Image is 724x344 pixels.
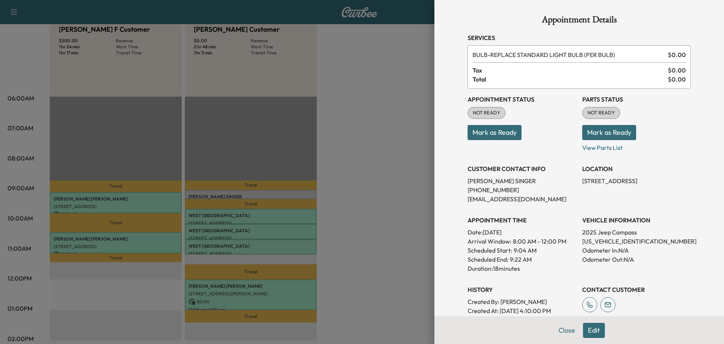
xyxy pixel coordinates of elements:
[468,109,505,117] span: NOT READY
[468,33,691,42] h3: Services
[468,164,576,173] h3: CUSTOMER CONTACT INFO
[468,237,576,246] p: Arrival Window:
[582,246,691,255] p: Odometer In: N/A
[582,95,691,104] h3: Parts Status
[468,297,576,306] p: Created By : [PERSON_NAME]
[668,75,686,84] span: $ 0.00
[582,164,691,173] h3: LOCATION
[514,246,537,255] p: 9:04 AM
[582,125,636,140] button: Mark as Ready
[583,109,620,117] span: NOT READY
[468,185,576,194] p: [PHONE_NUMBER]
[582,237,691,246] p: [US_VEHICLE_IDENTIFICATION_NUMBER]
[583,323,605,338] button: Edit
[582,176,691,185] p: [STREET_ADDRESS]
[468,228,576,237] p: Date: [DATE]
[468,15,691,27] h1: Appointment Details
[472,75,668,84] span: Total
[468,246,512,255] p: Scheduled Start:
[468,285,576,294] h3: History
[582,140,691,152] p: View Parts List
[582,216,691,225] h3: VEHICLE INFORMATION
[468,255,508,264] p: Scheduled End:
[554,323,580,338] button: Close
[468,306,576,315] p: Created At : [DATE] 4:10:00 PM
[668,66,686,75] span: $ 0.00
[468,216,576,225] h3: APPOINTMENT TIME
[582,228,691,237] p: 2025 Jeep Compass
[468,194,576,204] p: [EMAIL_ADDRESS][DOMAIN_NAME]
[582,285,691,294] h3: CONTACT CUSTOMER
[468,176,576,185] p: [PERSON_NAME] SINGER
[582,255,691,264] p: Odometer Out: N/A
[513,237,566,246] span: 8:00 AM - 12:00 PM
[510,255,532,264] p: 9:22 AM
[472,50,665,59] span: REPLACE STANDARD LIGHT BULB (PER BULB)
[468,95,576,104] h3: Appointment Status
[468,125,522,140] button: Mark as Ready
[468,264,576,273] p: Duration: 18 minutes
[472,66,668,75] span: Tax
[668,50,686,59] span: $ 0.00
